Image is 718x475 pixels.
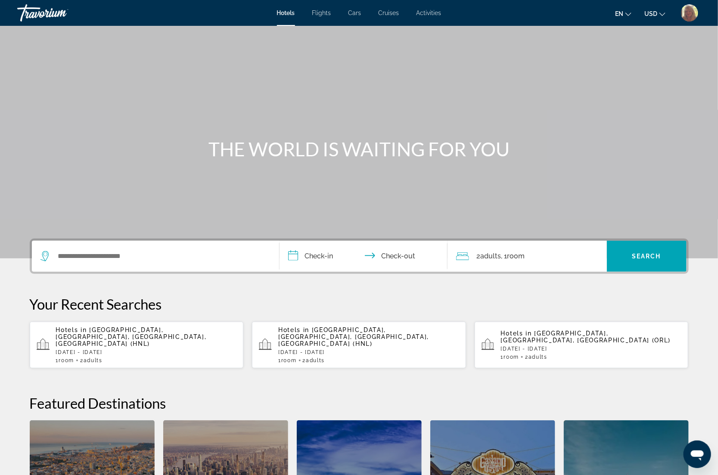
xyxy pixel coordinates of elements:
span: 1 [501,354,519,360]
span: USD [644,10,657,17]
span: Hotels in [56,326,87,333]
span: Room [59,357,74,363]
iframe: Button to launch messaging window [684,441,711,468]
span: 2 [80,357,103,363]
p: [DATE] - [DATE] [278,349,459,355]
span: [GEOGRAPHIC_DATA], [GEOGRAPHIC_DATA], [GEOGRAPHIC_DATA], [GEOGRAPHIC_DATA] (HNL) [56,326,207,347]
a: Activities [417,9,441,16]
span: 1 [56,357,74,363]
p: Your Recent Searches [30,295,689,313]
button: Change currency [644,7,665,20]
a: Hotels [277,9,295,16]
span: , 1 [501,250,525,262]
span: Search [632,253,661,260]
span: Adults [528,354,547,360]
span: [GEOGRAPHIC_DATA], [GEOGRAPHIC_DATA], [GEOGRAPHIC_DATA], [GEOGRAPHIC_DATA] (HNL) [278,326,429,347]
button: Search [607,241,687,272]
a: Cars [348,9,361,16]
h1: THE WORLD IS WAITING FOR YOU [198,138,521,160]
a: Cruises [379,9,399,16]
span: Room [504,354,519,360]
button: User Menu [678,4,701,22]
span: 2 [477,250,501,262]
button: Hotels in [GEOGRAPHIC_DATA], [GEOGRAPHIC_DATA], [GEOGRAPHIC_DATA], [GEOGRAPHIC_DATA] (HNL)[DATE] ... [30,321,244,369]
span: 2 [525,354,547,360]
span: 2 [303,357,325,363]
img: Z [681,4,698,22]
a: Travorium [17,2,103,24]
span: 1 [278,357,296,363]
span: Room [507,252,525,260]
p: [DATE] - [DATE] [501,346,682,352]
span: Hotels in [278,326,309,333]
span: [GEOGRAPHIC_DATA], [GEOGRAPHIC_DATA], [GEOGRAPHIC_DATA] (ORL) [501,330,671,344]
button: Hotels in [GEOGRAPHIC_DATA], [GEOGRAPHIC_DATA], [GEOGRAPHIC_DATA], [GEOGRAPHIC_DATA] (HNL)[DATE] ... [252,321,466,369]
p: [DATE] - [DATE] [56,349,237,355]
button: Change language [615,7,631,20]
div: Search widget [32,241,687,272]
span: Room [281,357,297,363]
span: Hotels in [501,330,532,337]
span: en [615,10,623,17]
button: Hotels in [GEOGRAPHIC_DATA], [GEOGRAPHIC_DATA], [GEOGRAPHIC_DATA] (ORL)[DATE] - [DATE]1Room2Adults [475,321,689,369]
h2: Featured Destinations [30,394,689,412]
span: Adults [481,252,501,260]
span: Adults [84,357,103,363]
button: Check in and out dates [280,241,448,272]
a: Flights [312,9,331,16]
span: Adults [306,357,325,363]
button: Travelers: 2 adults, 0 children [448,241,607,272]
